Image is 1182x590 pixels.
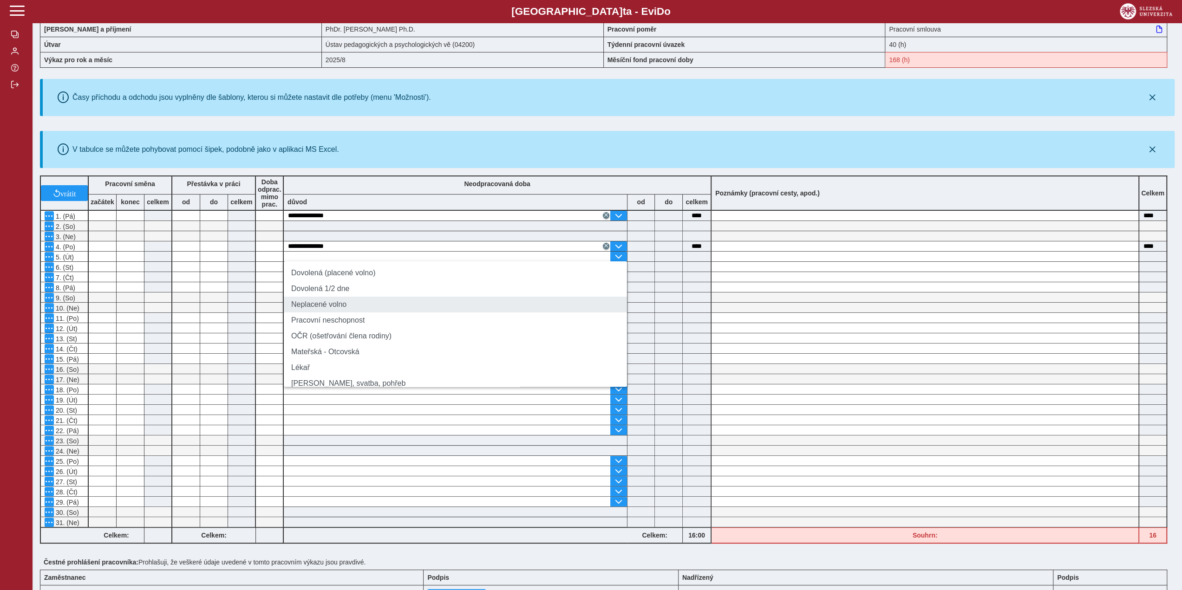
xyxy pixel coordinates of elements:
span: vrátit [60,189,76,197]
span: 31. (Ne) [54,519,79,526]
span: 21. (Čt) [54,417,78,424]
button: Menu [45,272,54,282]
span: 20. (St) [54,407,77,414]
b: celkem [228,198,255,206]
button: Menu [45,518,54,527]
span: 24. (Ne) [54,447,79,455]
button: Menu [45,395,54,404]
span: D [657,6,664,17]
span: 23. (So) [54,437,79,445]
b: začátek [89,198,116,206]
b: do [200,198,228,206]
span: 13. (St) [54,335,77,343]
div: PhDr. [PERSON_NAME] Ph.D. [322,21,604,37]
button: Menu [45,436,54,445]
li: Pracovní neschopnost [284,312,627,328]
button: Menu [45,262,54,272]
span: t [622,6,626,17]
button: Menu [45,344,54,353]
b: konec [117,198,144,206]
span: 3. (Ne) [54,233,76,240]
span: 19. (Út) [54,396,78,404]
div: Fond pracovní doby (168 h) a součet hodin (16 h) se neshodují! [885,52,1167,68]
b: Přestávka v práci [187,180,240,188]
span: 22. (Pá) [54,427,79,434]
span: 15. (Pá) [54,356,79,363]
button: Menu [45,242,54,251]
button: Menu [45,303,54,312]
button: Menu [45,293,54,302]
b: Celkem: [89,532,144,539]
b: Nadřízený [682,574,713,581]
div: Fond pracovní doby (168 h) a součet hodin (16 h) se neshodují! [1139,527,1167,544]
b: 16:00 [683,532,711,539]
li: Mateřská - Otcovská [284,344,627,360]
button: Menu [45,415,54,425]
li: [PERSON_NAME], svatba, pohřeb [284,376,627,391]
span: 5. (Út) [54,253,74,261]
span: 10. (Ne) [54,305,79,312]
b: [PERSON_NAME] a příjmení [44,26,131,33]
b: 16 [1139,532,1166,539]
b: Čestné prohlášení pracovníka: [44,558,138,566]
span: 2. (So) [54,223,75,230]
b: Doba odprac. mimo prac. [258,178,281,208]
button: Menu [45,364,54,374]
span: 16. (So) [54,366,79,373]
span: 7. (Čt) [54,274,74,281]
b: Pracovní poměr [607,26,657,33]
b: Útvar [44,41,61,48]
button: Menu [45,456,54,466]
div: Časy příchodu a odchodu jsou vyplněny dle šablony, kterou si můžete nastavit dle potřeby (menu 'M... [72,93,431,102]
b: Celkem: [627,532,682,539]
b: Pracovní směna [105,180,155,188]
div: Pracovní smlouva [885,21,1167,37]
span: 29. (Pá) [54,499,79,506]
span: 14. (Čt) [54,345,78,353]
button: Menu [45,467,54,476]
button: Menu [45,283,54,292]
div: 2025/8 [322,52,604,68]
div: V tabulce se můžete pohybovat pomocí šipek, podobně jako v aplikaci MS Excel. [72,145,339,154]
button: Menu [45,375,54,384]
b: do [655,198,682,206]
li: Lékař [284,360,627,376]
span: 18. (Po) [54,386,79,394]
b: Celkem: [172,532,255,539]
span: o [664,6,671,17]
button: Menu [45,324,54,333]
button: Menu [45,487,54,496]
div: Fond pracovní doby (168 h) a součet hodin (16 h) se neshodují! [712,527,1139,544]
button: Menu [45,497,54,506]
button: Menu [45,477,54,486]
b: důvod [287,198,307,206]
b: Výkaz pro rok a měsíc [44,56,112,64]
b: Celkem [1141,189,1164,197]
b: od [627,198,654,206]
b: Podpis [427,574,449,581]
b: Neodpracovaná doba [464,180,530,188]
button: Menu [45,426,54,435]
span: 12. (Út) [54,325,78,332]
li: OČR (ošetřování člena rodiny) [284,328,627,344]
button: Menu [45,232,54,241]
li: Dovolená 1/2 dne [284,281,627,297]
b: Podpis [1057,574,1079,581]
b: celkem [144,198,171,206]
b: [GEOGRAPHIC_DATA] a - Evi [28,6,1154,18]
li: Dovolená (placené volno) [284,265,627,281]
div: Prohlašuji, že veškeré údaje uvedené v tomto pracovním výkazu jsou pravdivé. [40,555,1175,570]
img: logo_web_su.png [1120,3,1172,19]
button: Menu [45,313,54,323]
span: 6. (St) [54,264,73,271]
span: 25. (Po) [54,458,79,465]
button: Menu [45,354,54,363]
b: od [172,198,200,206]
span: 1. (Pá) [54,213,75,220]
span: 17. (Ne) [54,376,79,383]
span: 9. (So) [54,294,75,302]
span: 11. (Po) [54,315,79,322]
b: Měsíční fond pracovní doby [607,56,693,64]
button: Menu [45,211,54,220]
div: 40 (h) [885,37,1167,52]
